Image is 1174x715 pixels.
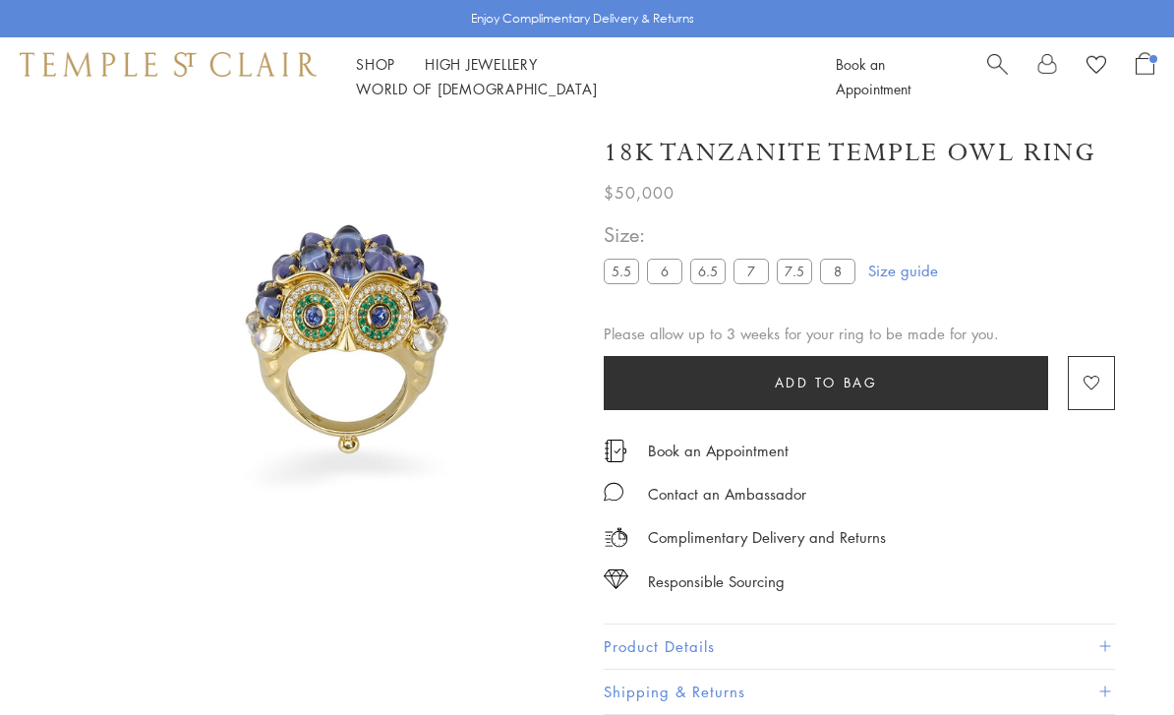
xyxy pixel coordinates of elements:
[648,525,886,550] p: Complimentary Delivery and Returns
[604,180,675,206] span: $50,000
[647,259,682,283] label: 6
[1136,52,1154,101] a: Open Shopping Bag
[604,356,1048,410] button: Add to bag
[604,259,639,283] label: 5.5
[820,259,855,283] label: 8
[471,9,694,29] p: Enjoy Complimentary Delivery & Returns
[604,670,1115,714] button: Shipping & Returns
[1086,632,1154,695] iframe: Gorgias live chat messenger
[356,52,792,101] nav: Main navigation
[128,116,574,563] img: 18K Tanzanite Temple Owl Ring
[1086,52,1106,82] a: View Wishlist
[356,79,597,98] a: World of [DEMOGRAPHIC_DATA]World of [DEMOGRAPHIC_DATA]
[604,136,1096,170] h1: 18K Tanzanite Temple Owl Ring
[777,259,812,283] label: 7.5
[356,54,395,74] a: ShopShop
[775,372,878,393] span: Add to bag
[425,54,538,74] a: High JewelleryHigh Jewellery
[604,322,1115,346] div: Please allow up to 3 weeks for your ring to be made for you.
[20,52,317,76] img: Temple St. Clair
[604,525,628,550] img: icon_delivery.svg
[836,54,910,98] a: Book an Appointment
[648,569,785,594] div: Responsible Sourcing
[690,259,726,283] label: 6.5
[987,52,1008,101] a: Search
[604,625,1115,669] button: Product Details
[604,440,627,462] img: icon_appointment.svg
[648,440,789,461] a: Book an Appointment
[648,482,806,506] div: Contact an Ambassador
[734,259,769,283] label: 7
[604,569,628,589] img: icon_sourcing.svg
[604,218,863,251] span: Size:
[868,261,938,280] a: Size guide
[604,482,623,502] img: MessageIcon-01_2.svg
